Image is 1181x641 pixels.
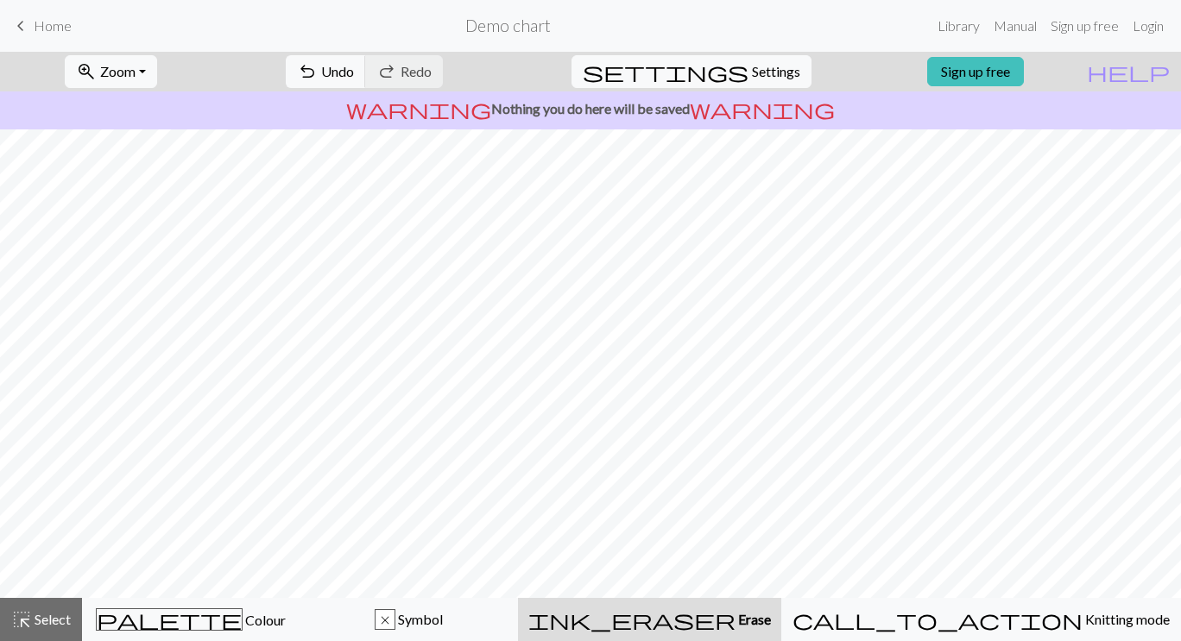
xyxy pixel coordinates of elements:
span: Erase [736,611,771,627]
i: Settings [583,61,748,82]
span: Colour [243,612,286,628]
span: call_to_action [793,607,1083,632]
button: SettingsSettings [572,55,812,88]
span: undo [297,60,318,84]
button: Zoom [65,55,157,88]
a: Sign up free [1044,9,1126,43]
div: x [376,610,395,631]
span: highlight_alt [11,607,32,632]
span: warning [690,97,835,121]
a: Library [931,9,987,43]
span: Settings [752,61,800,82]
span: Undo [321,63,354,79]
span: Symbol [395,611,443,627]
button: x Symbol [300,598,519,641]
span: help [1087,60,1170,84]
p: Nothing you do here will be saved [7,98,1174,119]
button: Colour [82,598,300,641]
span: warning [346,97,491,121]
span: Select [32,611,71,627]
button: Erase [518,598,781,641]
span: ink_eraser [528,607,736,632]
span: settings [583,60,748,84]
span: keyboard_arrow_left [10,14,31,38]
span: palette [97,607,242,632]
button: Knitting mode [781,598,1181,641]
a: Sign up free [927,57,1024,86]
span: Home [34,17,72,34]
span: Knitting mode [1083,611,1170,627]
h2: Demo chart [465,16,551,35]
a: Manual [987,9,1044,43]
a: Home [10,11,72,41]
button: Undo [286,55,366,88]
span: zoom_in [76,60,97,84]
span: Zoom [100,63,136,79]
a: Login [1126,9,1171,43]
